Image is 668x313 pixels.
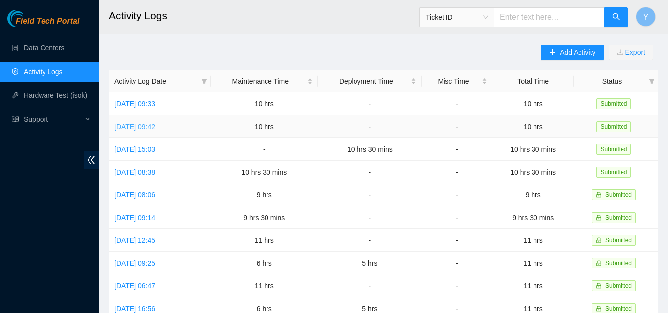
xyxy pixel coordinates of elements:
[494,7,605,27] input: Enter text here...
[211,92,318,115] td: 10 hrs
[596,283,602,289] span: lock
[24,109,82,129] span: Support
[211,183,318,206] td: 9 hrs
[211,206,318,229] td: 9 hrs 30 mins
[596,215,602,221] span: lock
[114,259,155,267] a: [DATE] 09:25
[596,144,631,155] span: Submitted
[492,183,574,206] td: 9 hrs
[605,237,632,244] span: Submitted
[114,214,155,222] a: [DATE] 09:14
[605,191,632,198] span: Submitted
[318,206,422,229] td: -
[201,78,207,84] span: filter
[318,161,422,183] td: -
[426,10,488,25] span: Ticket ID
[318,138,422,161] td: 10 hrs 30 mins
[211,138,318,161] td: -
[114,191,155,199] a: [DATE] 08:06
[492,161,574,183] td: 10 hrs 30 mins
[24,44,64,52] a: Data Centers
[318,115,422,138] td: -
[492,138,574,161] td: 10 hrs 30 mins
[12,116,19,123] span: read
[492,70,574,92] th: Total Time
[492,206,574,229] td: 9 hrs 30 mins
[318,229,422,252] td: -
[492,92,574,115] td: 10 hrs
[422,92,493,115] td: -
[609,45,653,60] button: downloadExport
[16,17,79,26] span: Field Tech Portal
[605,305,632,312] span: Submitted
[114,145,155,153] a: [DATE] 15:03
[596,167,631,178] span: Submitted
[318,92,422,115] td: -
[541,45,603,60] button: plusAdd Activity
[596,260,602,266] span: lock
[492,229,574,252] td: 11 hrs
[422,183,493,206] td: -
[422,252,493,274] td: -
[7,10,50,27] img: Akamai Technologies
[211,252,318,274] td: 6 hrs
[24,68,63,76] a: Activity Logs
[605,282,632,289] span: Submitted
[596,237,602,243] span: lock
[24,91,87,99] a: Hardware Test (isok)
[596,306,602,312] span: lock
[643,11,649,23] span: Y
[422,229,493,252] td: -
[114,236,155,244] a: [DATE] 12:45
[114,168,155,176] a: [DATE] 08:38
[211,161,318,183] td: 10 hrs 30 mins
[604,7,628,27] button: search
[492,252,574,274] td: 11 hrs
[636,7,656,27] button: Y
[422,274,493,297] td: -
[318,252,422,274] td: 5 hrs
[7,18,79,31] a: Akamai TechnologiesField Tech Portal
[612,13,620,22] span: search
[596,192,602,198] span: lock
[114,76,197,87] span: Activity Log Date
[596,98,631,109] span: Submitted
[114,305,155,313] a: [DATE] 16:56
[422,115,493,138] td: -
[211,115,318,138] td: 10 hrs
[84,151,99,169] span: double-left
[649,78,655,84] span: filter
[596,121,631,132] span: Submitted
[114,282,155,290] a: [DATE] 06:47
[549,49,556,57] span: plus
[422,161,493,183] td: -
[560,47,595,58] span: Add Activity
[647,74,657,89] span: filter
[579,76,645,87] span: Status
[114,100,155,108] a: [DATE] 09:33
[114,123,155,131] a: [DATE] 09:42
[492,274,574,297] td: 11 hrs
[422,206,493,229] td: -
[199,74,209,89] span: filter
[422,138,493,161] td: -
[605,214,632,221] span: Submitted
[492,115,574,138] td: 10 hrs
[318,274,422,297] td: -
[605,260,632,267] span: Submitted
[211,274,318,297] td: 11 hrs
[318,183,422,206] td: -
[211,229,318,252] td: 11 hrs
